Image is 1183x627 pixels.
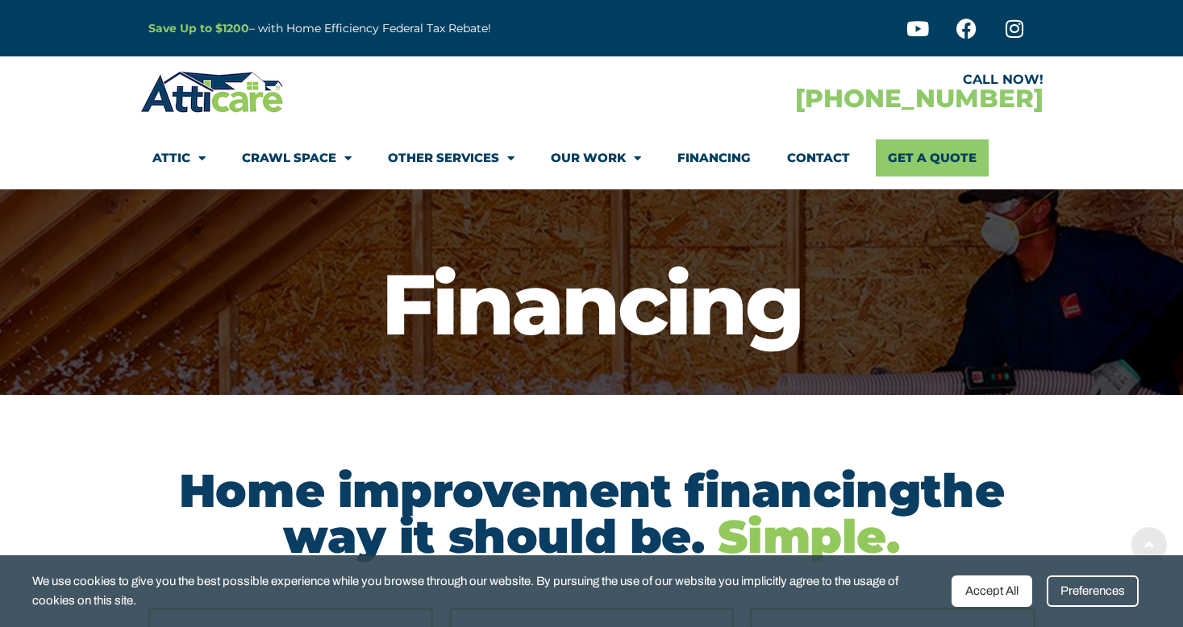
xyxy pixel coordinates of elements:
[876,139,989,176] a: Get A Quote
[388,139,514,176] a: Other Services
[551,139,641,176] a: Our Work
[148,467,1035,559] h2: Home improvement financing
[152,139,1031,176] nav: Menu
[787,139,850,176] a: Contact
[152,139,206,176] a: Attic
[718,509,899,564] span: Simple.
[592,73,1043,86] div: CALL NOW!
[8,313,266,579] iframe: Chat Invitation
[242,139,352,176] a: Crawl Space
[32,571,940,611] span: We use cookies to give you the best possible experience while you browse through our website. By ...
[8,262,1175,347] h1: Financing
[677,139,751,176] a: Financing
[283,463,1004,564] span: the way
[952,575,1032,607] div: Accept All
[148,21,249,35] a: Save Up to $1200
[399,509,705,564] span: it should be.
[148,19,671,38] p: – with Home Efficiency Federal Tax Rebate!
[1047,575,1139,607] div: Preferences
